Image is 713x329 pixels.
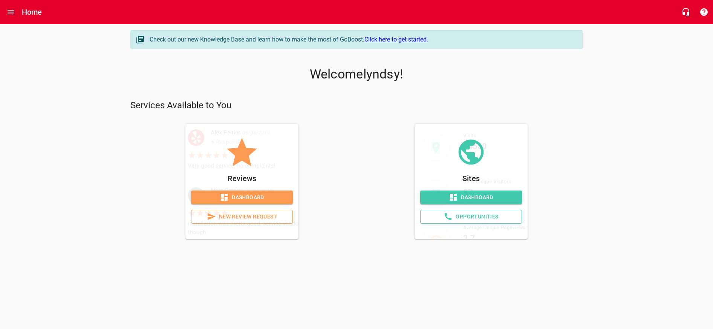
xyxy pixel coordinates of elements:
[191,210,293,224] a: New Review Request
[191,191,293,204] a: Dashboard
[130,100,583,112] p: Services Available to You
[426,193,516,202] span: Dashboard
[130,67,583,82] p: Welcome lyndsy !
[420,210,522,224] a: Opportunities
[364,36,428,43] a: Click here to get started.
[677,3,695,21] button: Live Chat
[150,35,575,44] div: Check out our new Knowledge Base and learn how to make the most of GoBoost.
[197,193,287,202] span: Dashboard
[2,3,20,21] button: Open drawer
[191,172,293,184] p: Reviews
[197,212,286,221] span: New Review Request
[695,3,713,21] button: Support Portal
[420,191,522,204] a: Dashboard
[420,172,522,184] p: Sites
[427,212,516,221] span: Opportunities
[22,6,42,18] h6: Home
